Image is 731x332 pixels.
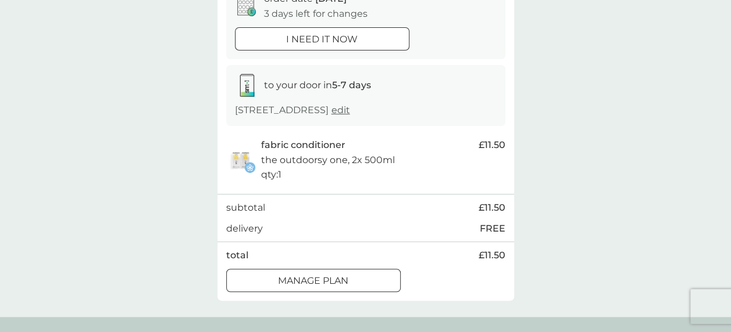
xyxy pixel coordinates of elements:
[479,248,505,263] span: £11.50
[286,32,358,47] p: i need it now
[226,248,248,263] p: total
[261,153,395,168] p: the outdoorsy one, 2x 500ml
[332,80,371,91] strong: 5-7 days
[264,80,371,91] span: to your door in
[278,273,348,288] p: Manage plan
[479,200,505,215] span: £11.50
[235,103,350,118] p: [STREET_ADDRESS]
[261,138,345,153] p: fabric conditioner
[226,200,265,215] p: subtotal
[226,221,263,236] p: delivery
[264,6,368,21] p: 3 days left for changes
[261,167,281,182] p: qty : 1
[235,27,409,50] button: i need it now
[226,269,401,292] button: Manage plan
[331,104,350,116] a: edit
[480,221,505,236] p: FREE
[479,138,505,153] span: £11.50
